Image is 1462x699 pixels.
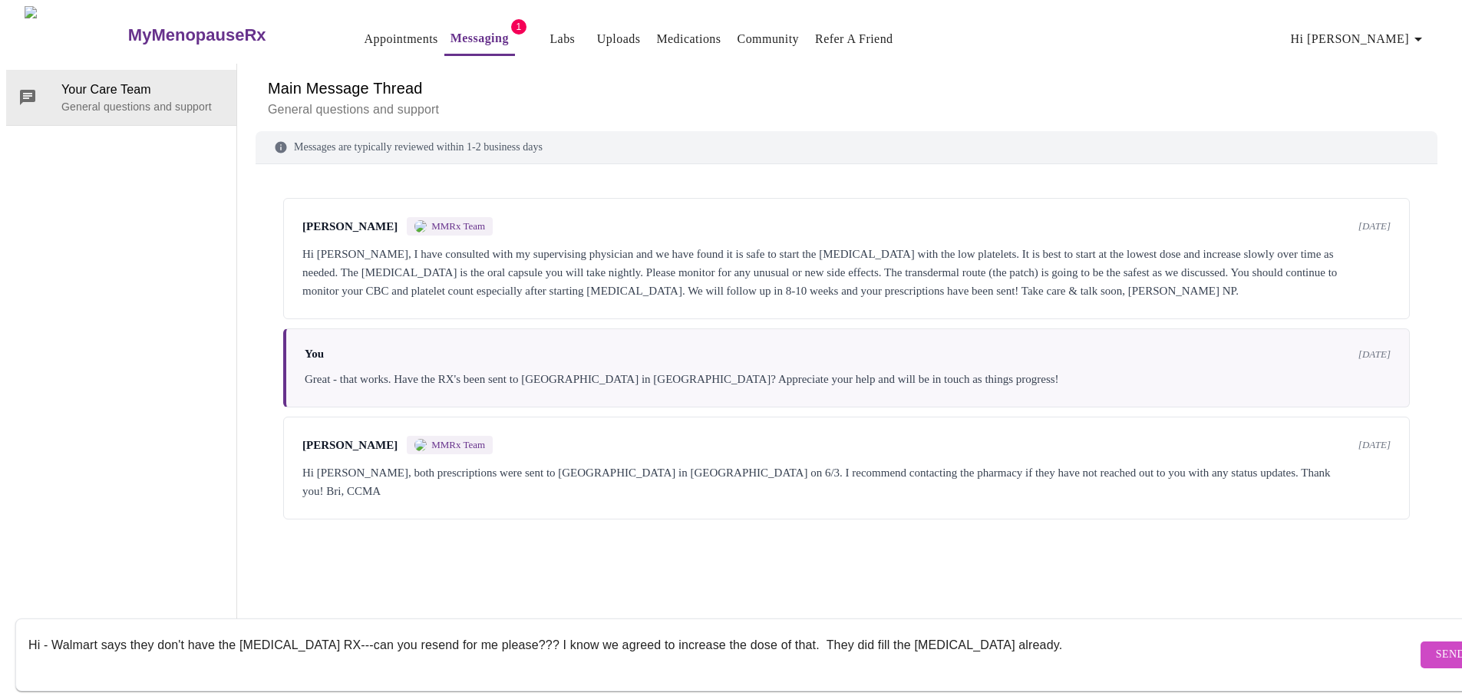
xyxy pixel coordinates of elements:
button: Messaging [444,23,515,56]
p: General questions and support [61,99,224,114]
button: Uploads [591,24,647,54]
a: MyMenopauseRx [126,8,327,62]
span: [PERSON_NAME] [302,220,398,233]
button: Hi [PERSON_NAME] [1285,24,1434,54]
button: Appointments [358,24,444,54]
span: You [305,348,324,361]
textarea: Send a message about your appointment [28,630,1417,679]
div: Your Care TeamGeneral questions and support [6,70,236,125]
img: MyMenopauseRx Logo [25,6,126,64]
a: Appointments [365,28,438,50]
div: Hi [PERSON_NAME], I have consulted with my supervising physician and we have found it is safe to ... [302,245,1391,300]
span: MMRx Team [431,439,485,451]
a: Labs [549,28,575,50]
p: General questions and support [268,101,1425,119]
button: Refer a Friend [809,24,899,54]
button: Community [731,24,806,54]
img: MMRX [414,439,427,451]
div: Great - that works. Have the RX's been sent to [GEOGRAPHIC_DATA] in [GEOGRAPHIC_DATA]? Appreciate... [305,370,1391,388]
h6: Main Message Thread [268,76,1425,101]
button: Labs [538,24,587,54]
span: Your Care Team [61,81,224,99]
a: Community [738,28,800,50]
span: [DATE] [1358,348,1391,361]
a: Uploads [597,28,641,50]
span: Hi [PERSON_NAME] [1291,28,1427,50]
div: Messages are typically reviewed within 1-2 business days [256,131,1437,164]
span: 1 [511,19,526,35]
h3: MyMenopauseRx [128,25,266,45]
div: Hi [PERSON_NAME], both prescriptions were sent to [GEOGRAPHIC_DATA] in [GEOGRAPHIC_DATA] on 6/3. ... [302,463,1391,500]
a: Medications [656,28,721,50]
span: [PERSON_NAME] [302,439,398,452]
span: [DATE] [1358,220,1391,232]
img: MMRX [414,220,427,232]
a: Messaging [450,28,509,49]
button: Medications [650,24,727,54]
span: MMRx Team [431,220,485,232]
span: [DATE] [1358,439,1391,451]
a: Refer a Friend [815,28,893,50]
